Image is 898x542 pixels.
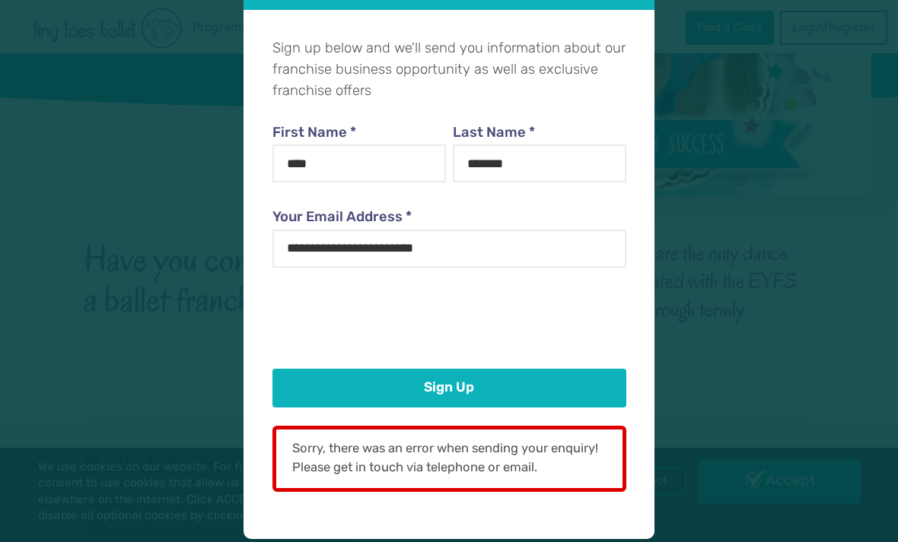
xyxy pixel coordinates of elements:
[453,122,626,144] label: Last Name *
[272,122,446,144] label: First Name *
[272,207,626,228] label: Your Email Address *
[272,369,626,407] button: Sign Up
[272,285,504,344] iframe: reCAPTCHA
[272,38,626,101] p: Sign up below and we'll send you information about our franchise business opportunity as well as ...
[272,426,626,491] div: Sorry, there was an error when sending your enquiry! Please get in touch via telephone or email.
